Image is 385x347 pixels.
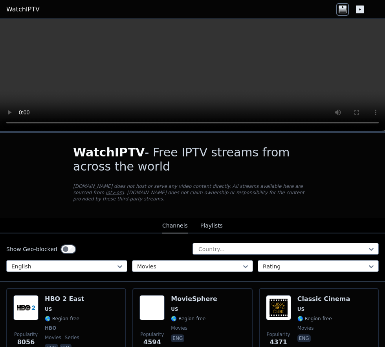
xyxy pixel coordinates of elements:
[267,331,290,338] span: Popularity
[45,334,61,341] span: movies
[171,316,205,322] span: 🌎 Region-free
[73,183,312,202] p: [DOMAIN_NAME] does not host or serve any video content directly. All streams available here are s...
[171,306,178,312] span: US
[63,334,79,341] span: series
[297,334,311,342] p: eng
[200,218,223,233] button: Playlists
[6,5,40,14] a: WatchIPTV
[73,145,145,159] span: WatchIPTV
[297,295,350,303] h6: Classic Cinema
[13,295,38,320] img: HBO 2 East
[297,316,332,322] span: 🌎 Region-free
[139,295,165,320] img: MovieSphere
[106,190,124,195] a: iptv-org
[45,306,52,312] span: US
[297,306,304,312] span: US
[45,316,79,322] span: 🌎 Region-free
[171,325,187,331] span: movies
[6,245,57,253] label: Show Geo-blocked
[171,334,184,342] p: eng
[266,295,291,320] img: Classic Cinema
[171,295,217,303] h6: MovieSphere
[162,218,188,233] button: Channels
[140,331,164,338] span: Popularity
[17,338,35,347] span: 8056
[14,331,38,338] span: Popularity
[269,338,287,347] span: 4371
[73,145,312,174] h1: - Free IPTV streams from across the world
[143,338,161,347] span: 4594
[297,325,314,331] span: movies
[45,295,84,303] h6: HBO 2 East
[45,325,56,331] span: HBO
